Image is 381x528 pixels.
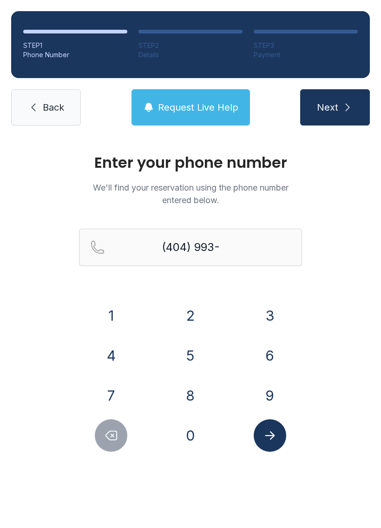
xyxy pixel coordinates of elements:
div: Details [138,50,243,59]
div: STEP 3 [254,41,358,50]
button: Delete number [95,419,127,452]
span: Next [317,101,338,114]
div: STEP 1 [23,41,127,50]
span: Request Live Help [158,101,238,114]
button: 1 [95,299,127,332]
button: 4 [95,339,127,372]
button: Submit lookup form [254,419,286,452]
button: 9 [254,379,286,412]
button: 3 [254,299,286,332]
button: 5 [174,339,207,372]
div: Phone Number [23,50,127,59]
button: 6 [254,339,286,372]
button: 8 [174,379,207,412]
button: 7 [95,379,127,412]
p: We'll find your reservation using the phone number entered below. [79,181,302,206]
span: Back [43,101,64,114]
button: 2 [174,299,207,332]
div: STEP 2 [138,41,243,50]
h1: Enter your phone number [79,155,302,170]
div: Payment [254,50,358,59]
button: 0 [174,419,207,452]
input: Reservation phone number [79,229,302,266]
